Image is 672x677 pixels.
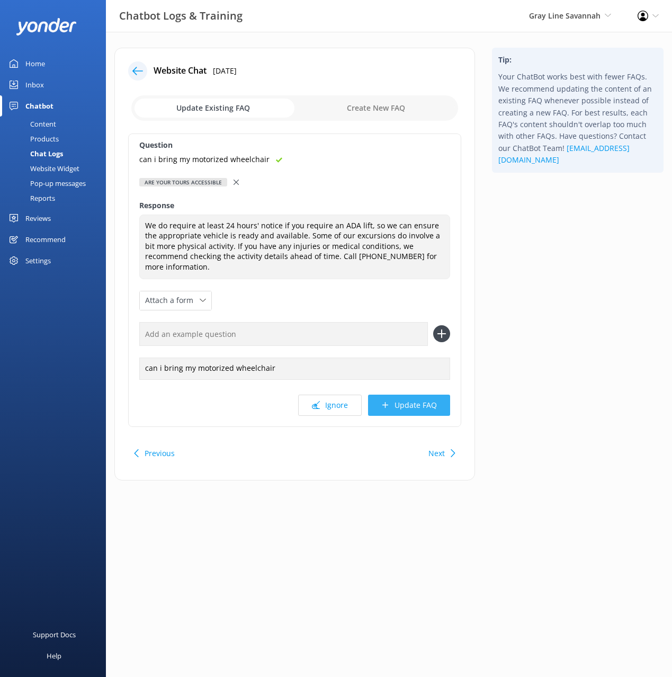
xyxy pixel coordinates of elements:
div: Recommend [25,229,66,250]
div: Are your tours accessible [139,178,227,186]
div: Content [6,117,56,131]
div: Reviews [25,208,51,229]
div: Support Docs [33,624,76,645]
button: Update FAQ [368,395,450,416]
div: Chatbot [25,95,53,117]
button: Previous [145,443,175,464]
div: Home [25,53,45,74]
button: Next [428,443,445,464]
p: can i bring my motorized wheelchair [139,154,270,165]
div: Settings [25,250,51,271]
div: Products [6,131,59,146]
div: Pop-up messages [6,176,86,191]
h4: Website Chat [154,64,207,78]
h4: Tip: [498,54,657,66]
div: Website Widget [6,161,79,176]
div: Chat Logs [6,146,63,161]
div: can i bring my motorized wheelchair [139,358,450,380]
label: Response [139,200,450,211]
a: Chat Logs [6,146,106,161]
span: Attach a form [145,295,200,306]
a: Website Widget [6,161,106,176]
img: yonder-white-logo.png [16,18,77,35]
textarea: We do require at least 24 hours' notice if you require an ADA lift, so we can ensure the appropri... [139,215,450,279]
label: Question [139,139,450,151]
a: Content [6,117,106,131]
button: Ignore [298,395,362,416]
p: [DATE] [213,65,237,77]
a: Products [6,131,106,146]
a: Reports [6,191,106,206]
div: Inbox [25,74,44,95]
div: Help [47,645,61,666]
a: Pop-up messages [6,176,106,191]
p: Your ChatBot works best with fewer FAQs. We recommend updating the content of an existing FAQ whe... [498,71,657,166]
h3: Chatbot Logs & Training [119,7,243,24]
span: Gray Line Savannah [529,11,601,21]
div: Reports [6,191,55,206]
input: Add an example question [139,322,428,346]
